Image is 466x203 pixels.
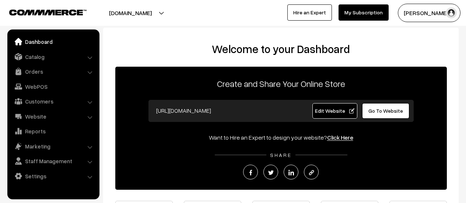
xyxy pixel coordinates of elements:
[9,50,97,63] a: Catalog
[9,7,74,16] a: COMMMERCE
[115,133,447,142] div: Want to Hire an Expert to design your website?
[9,80,97,93] a: WebPOS
[9,95,97,108] a: Customers
[9,154,97,168] a: Staff Management
[9,110,97,123] a: Website
[9,125,97,138] a: Reports
[9,140,97,153] a: Marketing
[446,7,457,18] img: user
[9,169,97,183] a: Settings
[83,4,178,22] button: [DOMAIN_NAME]
[9,35,97,48] a: Dashboard
[398,4,460,22] button: [PERSON_NAME]
[312,103,357,119] a: Edit Website
[368,108,403,114] span: Go To Website
[111,42,451,56] h2: Welcome to your Dashboard
[115,77,447,90] p: Create and Share Your Online Store
[9,10,87,15] img: COMMMERCE
[362,103,410,119] a: Go To Website
[9,65,97,78] a: Orders
[266,152,295,158] span: SHARE
[287,4,332,21] a: Hire an Expert
[339,4,389,21] a: My Subscription
[315,108,354,114] span: Edit Website
[327,134,353,141] a: Click Here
